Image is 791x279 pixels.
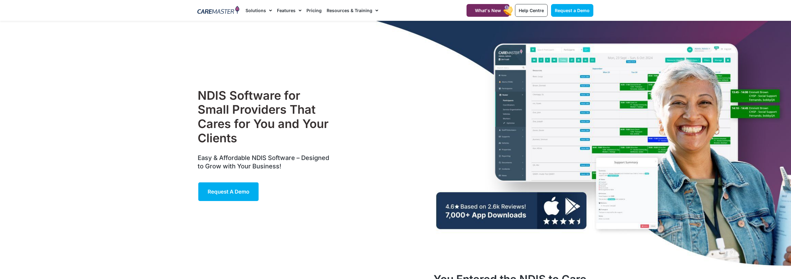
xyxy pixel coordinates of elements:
span: Help Centre [519,8,544,13]
a: Request a Demo [551,4,593,17]
span: What's New [475,8,501,13]
span: Request a Demo [555,8,590,13]
span: Request a Demo [208,189,249,195]
a: Request a Demo [198,182,259,202]
span: Easy & Affordable NDIS Software – Designed to Grow with Your Business! [198,154,329,170]
img: CareMaster Logo [197,6,239,15]
a: Help Centre [515,4,548,17]
a: What's New [467,4,509,17]
h1: NDIS Software for Small Providers That Cares for You and Your Clients [198,89,332,145]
